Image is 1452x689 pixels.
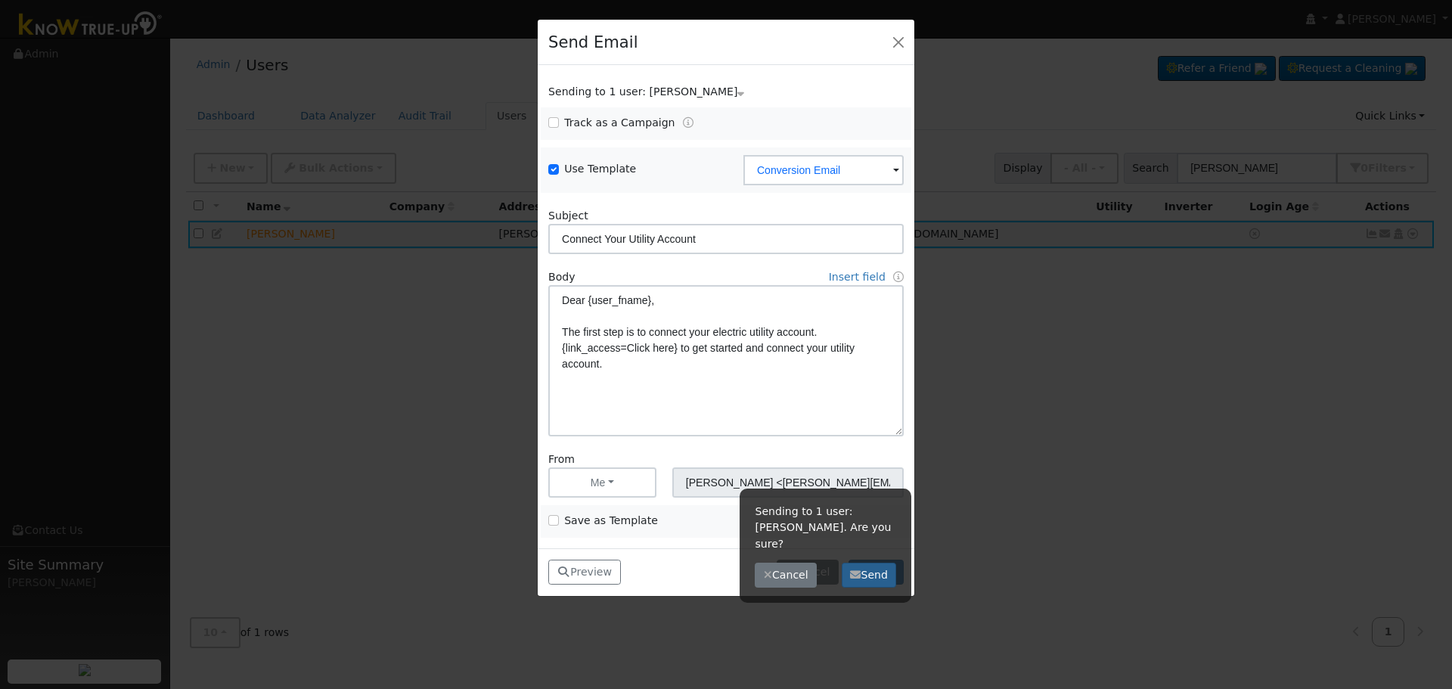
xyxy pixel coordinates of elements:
[743,155,904,185] input: Select a Template
[893,271,904,283] a: Fields
[548,269,576,285] label: Body
[548,30,638,54] h4: Send Email
[548,467,656,498] button: Me
[548,117,559,128] input: Track as a Campaign
[564,161,636,177] label: Use Template
[755,563,817,588] button: Cancel
[564,513,658,529] label: Save as Template
[842,563,897,588] button: Send
[548,515,559,526] input: Save as Template
[755,504,896,551] p: Sending to 1 user: [PERSON_NAME]. Are you sure?
[548,560,621,585] button: Preview
[548,164,559,175] input: Use Template
[564,115,675,131] label: Track as a Campaign
[548,208,588,224] label: Subject
[683,116,693,129] a: Tracking Campaigns
[548,452,575,467] label: From
[829,271,886,283] a: Insert field
[541,84,912,100] div: Show users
